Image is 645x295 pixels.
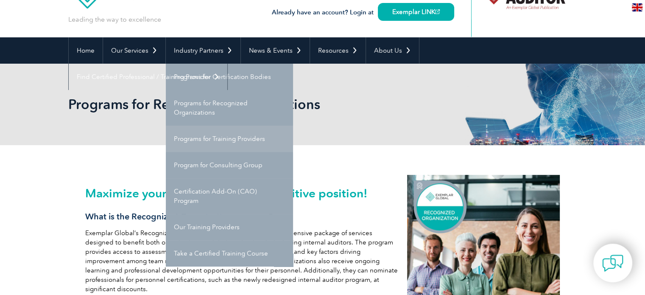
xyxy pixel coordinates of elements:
[85,228,399,294] p: Exemplar Global’s Recognized Organization program offers a comprehensive package of services desi...
[166,126,293,152] a: Programs for Training Providers
[310,37,366,64] a: Resources
[166,64,293,90] a: Programs for Certification Bodies
[241,37,310,64] a: News & Events
[166,90,293,126] a: Programs for Recognized Organizations
[435,9,440,14] img: open_square.png
[602,253,623,274] img: contact-chat.png
[272,7,454,18] h3: Already have an account? Login at
[166,214,293,240] a: Our Training Providers
[85,186,368,200] span: Maximize your organization’s competitive position!
[166,178,293,214] a: Certification Add-On (CAO) Program
[68,98,424,111] h2: Programs for Recognized Organizations
[68,15,161,24] p: Leading the way to excellence
[69,37,103,64] a: Home
[166,37,240,64] a: Industry Partners
[366,37,419,64] a: About Us
[632,3,642,11] img: en
[166,240,293,267] a: Take a Certified Training Course
[378,3,454,21] a: Exemplar LINK
[85,211,399,222] h3: What is the Recognized Organization program?
[69,64,227,90] a: Find Certified Professional / Training Provider
[103,37,165,64] a: Our Services
[166,152,293,178] a: Program for Consulting Group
